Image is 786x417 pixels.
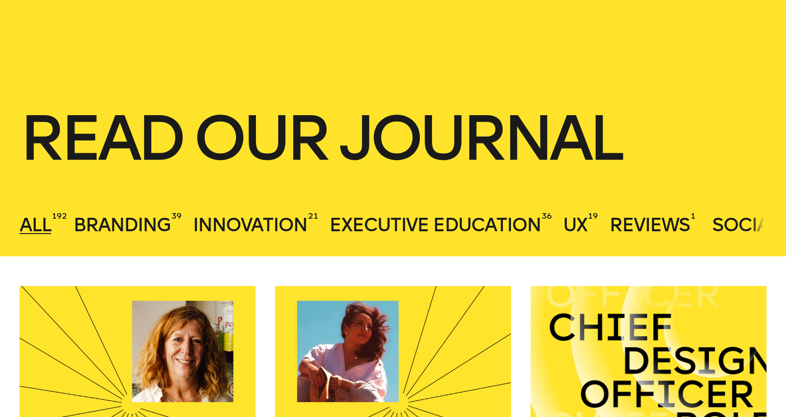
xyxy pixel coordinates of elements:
span: UX [563,214,587,236]
span: Branding [73,214,170,236]
sup: 1 [691,210,695,222]
sup: 19 [588,210,597,222]
span: Innovation [193,214,307,236]
sup: 21 [308,210,318,222]
h1: Read our journal [20,108,766,169]
sup: 39 [171,210,181,222]
sup: 192 [52,210,67,222]
sup: 36 [542,210,551,222]
span: All [20,214,51,236]
span: Reviews [609,214,690,236]
span: Executive Education [329,214,541,236]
